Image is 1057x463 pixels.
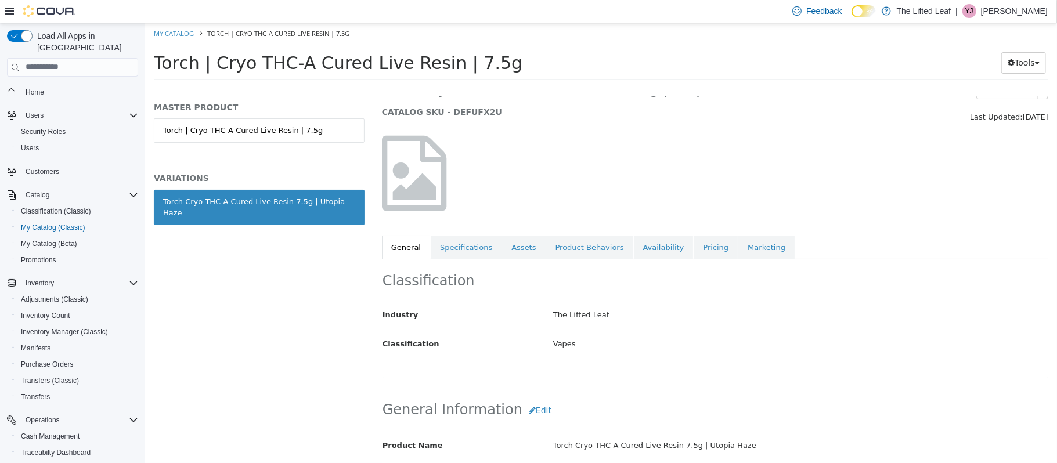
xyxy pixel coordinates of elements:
[21,276,138,290] span: Inventory
[9,30,377,50] span: Torch | Cryo THC-A Cured Live Resin | 7.5g
[16,220,138,234] span: My Catalog (Classic)
[21,448,91,457] span: Traceabilty Dashboard
[9,6,49,15] a: My Catalog
[16,390,55,404] a: Transfers
[26,88,44,97] span: Home
[21,127,66,136] span: Security Roles
[16,141,44,155] a: Users
[16,253,138,267] span: Promotions
[16,374,84,388] a: Transfers (Classic)
[16,429,138,443] span: Cash Management
[16,390,138,404] span: Transfers
[806,5,842,17] span: Feedback
[12,252,143,268] button: Promotions
[9,150,219,160] h5: VARIATIONS
[489,212,549,237] a: Availability
[16,204,96,218] a: Classification (Classic)
[23,5,75,17] img: Cova
[399,413,911,433] div: Torch Cryo THC-A Cured Live Resin 7.5g | Utopia Haze
[9,95,219,120] a: Torch | Cryo THC-A Cured Live Resin | 7.5g
[16,141,138,155] span: Users
[16,292,138,306] span: Adjustments (Classic)
[377,377,413,398] button: Edit
[16,253,61,267] a: Promotions
[237,84,733,94] h5: CATALOG SKU - DEFUFX2U
[21,413,64,427] button: Operations
[26,278,54,288] span: Inventory
[21,360,74,369] span: Purchase Orders
[16,237,138,251] span: My Catalog (Beta)
[21,432,80,441] span: Cash Management
[21,165,64,179] a: Customers
[12,203,143,219] button: Classification (Classic)
[16,325,138,339] span: Inventory Manager (Classic)
[16,374,138,388] span: Transfers (Classic)
[12,308,143,324] button: Inventory Count
[16,341,55,355] a: Manifests
[12,324,143,340] button: Inventory Manager (Classic)
[2,187,143,203] button: Catalog
[16,325,113,339] a: Inventory Manager (Classic)
[21,85,49,99] a: Home
[962,4,976,18] div: Yajaira Jones
[12,140,143,156] button: Users
[21,143,39,153] span: Users
[21,295,88,304] span: Adjustments (Classic)
[12,356,143,372] button: Purchase Orders
[12,428,143,444] button: Cash Management
[856,29,901,50] button: Tools
[878,89,903,98] span: [DATE]
[62,6,204,15] span: Torch | Cryo THC-A Cured Live Resin | 7.5g
[21,343,50,353] span: Manifests
[26,190,49,200] span: Catalog
[21,392,50,401] span: Transfers
[2,84,143,100] button: Home
[2,275,143,291] button: Inventory
[21,327,108,337] span: Inventory Manager (Classic)
[12,219,143,236] button: My Catalog (Classic)
[237,287,273,296] span: Industry
[399,311,911,331] div: Vapes
[21,85,138,99] span: Home
[549,212,593,237] a: Pricing
[12,291,143,308] button: Adjustments (Classic)
[237,316,294,325] span: Classification
[16,357,138,371] span: Purchase Orders
[965,4,973,18] span: YJ
[401,212,488,237] a: Product Behaviors
[12,236,143,252] button: My Catalog (Beta)
[593,212,650,237] a: Marketing
[21,188,138,202] span: Catalog
[21,276,59,290] button: Inventory
[18,173,210,196] div: Torch Cryo THC-A Cured Live Resin 7.5g | Utopia Haze
[12,372,143,389] button: Transfers (Classic)
[12,444,143,461] button: Traceabilty Dashboard
[9,79,219,89] h5: MASTER PRODUCT
[33,30,138,53] span: Load All Apps in [GEOGRAPHIC_DATA]
[21,188,54,202] button: Catalog
[16,429,84,443] a: Cash Management
[16,341,138,355] span: Manifests
[21,108,138,122] span: Users
[2,412,143,428] button: Operations
[16,446,95,460] a: Traceabilty Dashboard
[2,107,143,124] button: Users
[16,125,70,139] a: Security Roles
[16,220,90,234] a: My Catalog (Classic)
[12,340,143,356] button: Manifests
[955,4,958,18] p: |
[16,446,138,460] span: Traceabilty Dashboard
[16,125,138,139] span: Security Roles
[2,163,143,180] button: Customers
[21,413,138,427] span: Operations
[21,239,77,248] span: My Catalog (Beta)
[825,89,878,98] span: Last Updated:
[21,207,91,216] span: Classification (Classic)
[981,4,1048,18] p: [PERSON_NAME]
[21,376,79,385] span: Transfers (Classic)
[399,282,911,302] div: The Lifted Leaf
[12,124,143,140] button: Security Roles
[16,292,93,306] a: Adjustments (Classic)
[852,5,876,17] input: Dark Mode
